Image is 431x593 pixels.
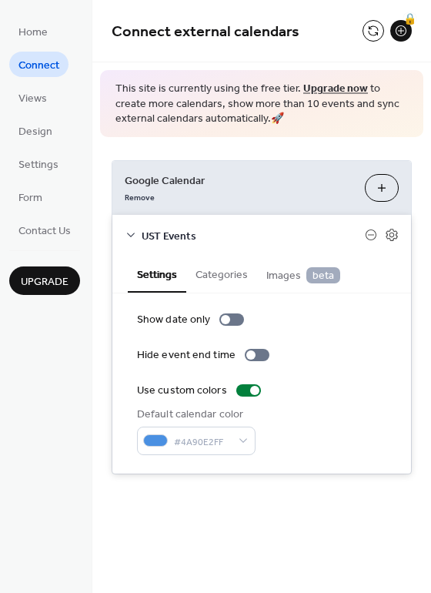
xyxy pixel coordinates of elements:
span: Views [18,91,47,107]
div: Use custom colors [137,383,227,399]
span: Home [18,25,48,41]
span: Connect [18,58,59,74]
span: This site is currently using the free tier. to create more calendars, show more than 10 events an... [115,82,408,127]
a: Views [9,85,56,110]
span: Google Calendar [125,173,352,189]
span: beta [306,267,340,283]
div: Show date only [137,312,210,328]
button: Settings [128,256,186,293]
button: Images beta [257,256,349,292]
span: Contact Us [18,223,71,240]
a: Settings [9,151,68,176]
a: Home [9,18,57,44]
span: UST Events [142,228,365,244]
div: Default calendar color [137,407,252,423]
span: Remove [125,192,155,203]
button: Upgrade [9,266,80,295]
span: #4A90E2FF [174,434,231,450]
span: Images [266,267,340,284]
span: Connect external calendars [112,17,299,47]
a: Design [9,118,62,143]
a: Connect [9,52,68,77]
div: Hide event end time [137,347,236,364]
a: Contact Us [9,217,80,243]
span: Design [18,124,52,140]
a: Form [9,184,52,209]
span: Settings [18,157,58,173]
span: Upgrade [21,274,68,290]
a: Upgrade now [303,79,368,99]
button: Categories [186,256,257,291]
span: Form [18,190,42,206]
